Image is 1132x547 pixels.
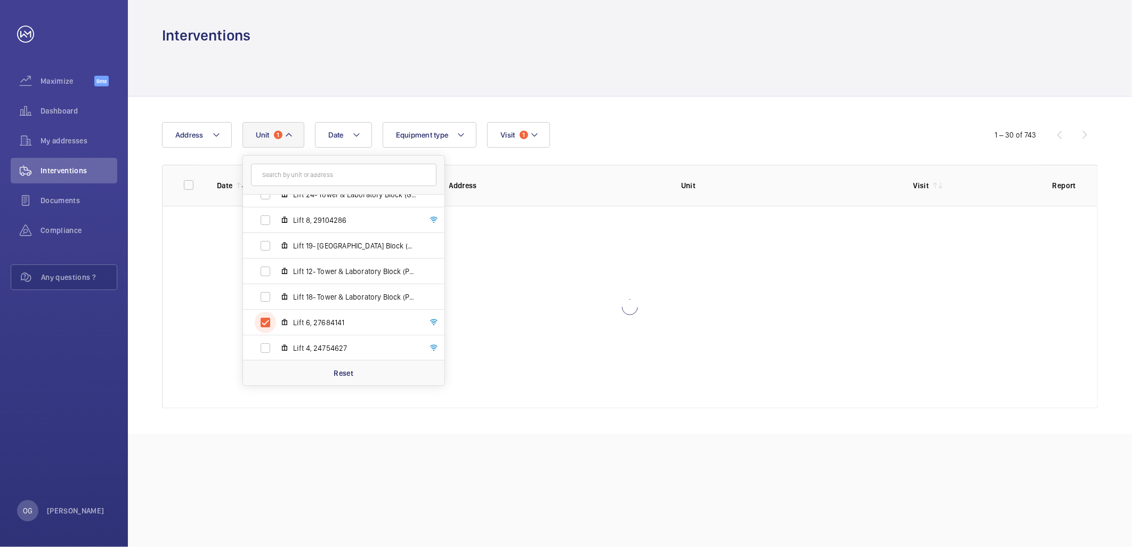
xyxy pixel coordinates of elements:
[293,266,417,277] span: Lift 12- Tower & Laboratory Block (Passenger), 70419777
[41,272,117,283] span: Any questions ?
[315,122,372,148] button: Date
[293,189,417,200] span: Lift 24- Tower & Laboratory Block (Goods), 14611615
[293,317,417,328] span: Lift 6, 27684141
[995,130,1037,140] div: 1 – 30 of 743
[175,131,204,139] span: Address
[449,180,665,191] p: Address
[217,180,232,191] p: Date
[47,505,104,516] p: [PERSON_NAME]
[41,195,117,206] span: Documents
[500,131,515,139] span: Visit
[274,131,282,139] span: 1
[41,165,117,176] span: Interventions
[162,122,232,148] button: Address
[293,240,417,251] span: Lift 19- [GEOGRAPHIC_DATA] Block (Passenger), 15046509
[242,122,304,148] button: Unit1
[520,131,528,139] span: 1
[162,26,250,45] h1: Interventions
[396,131,449,139] span: Equipment type
[293,343,417,353] span: Lift 4, 24754627
[94,76,109,86] span: Beta
[334,368,353,379] p: Reset
[681,180,896,191] p: Unit
[41,76,94,86] span: Maximize
[41,106,117,116] span: Dashboard
[913,180,929,191] p: Visit
[293,215,417,226] span: Lift 8, 29104286
[1053,180,1076,191] p: Report
[23,505,33,516] p: OG
[293,292,417,302] span: Lift 18- Tower & Laboratory Block (Passenger), 49034976
[328,131,344,139] span: Date
[41,225,117,236] span: Compliance
[487,122,549,148] button: Visit1
[383,122,477,148] button: Equipment type
[41,135,117,146] span: My addresses
[256,131,270,139] span: Unit
[251,164,436,186] input: Search by unit or address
